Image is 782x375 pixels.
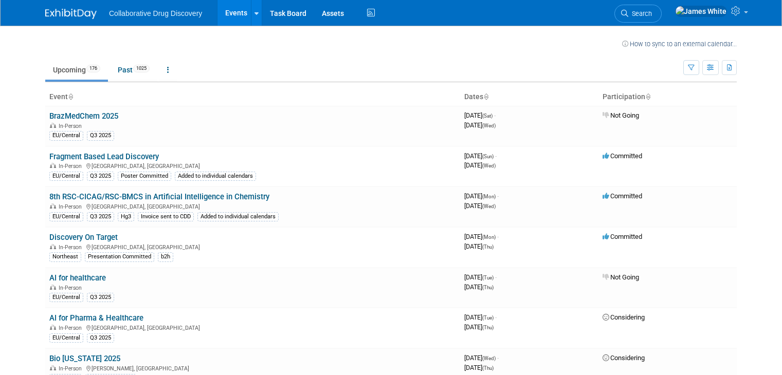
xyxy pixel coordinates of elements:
span: [DATE] [464,152,497,160]
span: (Mon) [482,194,496,199]
span: [DATE] [464,313,497,321]
span: - [495,273,497,281]
span: In-Person [59,203,85,210]
span: Committed [603,152,642,160]
img: In-Person Event [50,163,56,168]
span: (Wed) [482,163,496,168]
th: Participation [598,88,737,106]
div: EU/Central [49,212,83,221]
span: [DATE] [464,233,499,240]
img: In-Person Event [50,285,56,290]
span: [DATE] [464,111,496,119]
span: In-Person [59,163,85,170]
span: [DATE] [464,242,494,250]
span: (Wed) [482,123,496,128]
span: [DATE] [464,364,494,371]
a: Fragment Based Lead Discovery [49,152,159,161]
span: In-Person [59,244,85,251]
span: (Mon) [482,234,496,240]
img: In-Person Event [50,325,56,330]
div: [PERSON_NAME], [GEOGRAPHIC_DATA] [49,364,456,372]
a: 8th RSC-CICAG/RSC-BMCS in Artificial Intelligence in Chemistry [49,192,269,201]
div: [GEOGRAPHIC_DATA], [GEOGRAPHIC_DATA] [49,323,456,331]
span: Committed [603,192,642,200]
span: (Tue) [482,275,494,280]
a: How to sync to an external calendar... [622,40,737,48]
span: [DATE] [464,354,499,362]
span: [DATE] [464,323,494,331]
span: Not Going [603,111,639,119]
span: - [495,313,497,321]
img: ExhibitDay [45,9,97,19]
div: EU/Central [49,172,83,181]
span: 1025 [133,65,150,72]
span: [DATE] [464,192,499,200]
span: (Tue) [482,315,494,321]
span: (Thu) [482,365,494,371]
span: [DATE] [464,273,497,281]
span: In-Person [59,365,85,372]
span: In-Person [59,123,85,129]
span: [DATE] [464,121,496,129]
span: 176 [86,65,100,72]
div: Added to individual calendars [175,172,256,181]
a: AI for healthcare [49,273,106,283]
a: Upcoming176 [45,60,108,80]
div: Q3 2025 [87,293,114,302]
span: Considering [603,313,645,321]
a: Sort by Participation Type [645,92,650,101]
div: EU/Central [49,293,83,302]
span: [DATE] [464,161,496,169]
span: Committed [603,233,642,240]
span: Collaborative Drug Discovery [109,9,202,17]
a: Bio [US_STATE] 2025 [49,354,120,363]
span: In-Person [59,285,85,291]
span: (Sun) [482,154,494,159]
div: [GEOGRAPHIC_DATA], [GEOGRAPHIC_DATA] [49,202,456,210]
div: b2h [158,252,173,261]
span: - [494,111,496,119]
div: Added to individual calendars [197,212,279,221]
span: (Thu) [482,325,494,330]
span: (Thu) [482,244,494,250]
a: Past1025 [110,60,157,80]
span: Not Going [603,273,639,281]
span: - [495,152,497,160]
div: [GEOGRAPHIC_DATA], [GEOGRAPHIC_DATA] [49,161,456,170]
th: Dates [460,88,598,106]
div: Invoice sent to CDD [138,212,194,221]
img: In-Person Event [50,203,56,209]
span: (Wed) [482,355,496,361]
span: (Wed) [482,203,496,209]
a: BrazMedChem 2025 [49,111,118,121]
span: (Thu) [482,285,494,290]
span: - [497,233,499,240]
div: Q3 2025 [87,212,114,221]
div: Hg3 [118,212,134,221]
span: (Sat) [482,113,493,119]
a: AI for Pharma & Healthcare [49,313,143,323]
div: Q3 2025 [87,172,114,181]
div: EU/Central [49,131,83,140]
div: Poster Committed [118,172,171,181]
span: [DATE] [464,202,496,210]
span: - [497,354,499,362]
div: Q3 2025 [87,333,114,343]
div: Northeast [49,252,81,261]
span: Considering [603,354,645,362]
a: Discovery On Target [49,233,118,242]
span: In-Person [59,325,85,331]
span: - [497,192,499,200]
img: James White [675,6,727,17]
div: EU/Central [49,333,83,343]
div: [GEOGRAPHIC_DATA], [GEOGRAPHIC_DATA] [49,242,456,251]
span: [DATE] [464,283,494,291]
a: Search [614,5,662,23]
img: In-Person Event [50,365,56,370]
th: Event [45,88,460,106]
a: Sort by Event Name [68,92,73,101]
img: In-Person Event [50,244,56,249]
span: Search [628,10,652,17]
div: Q3 2025 [87,131,114,140]
img: In-Person Event [50,123,56,128]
